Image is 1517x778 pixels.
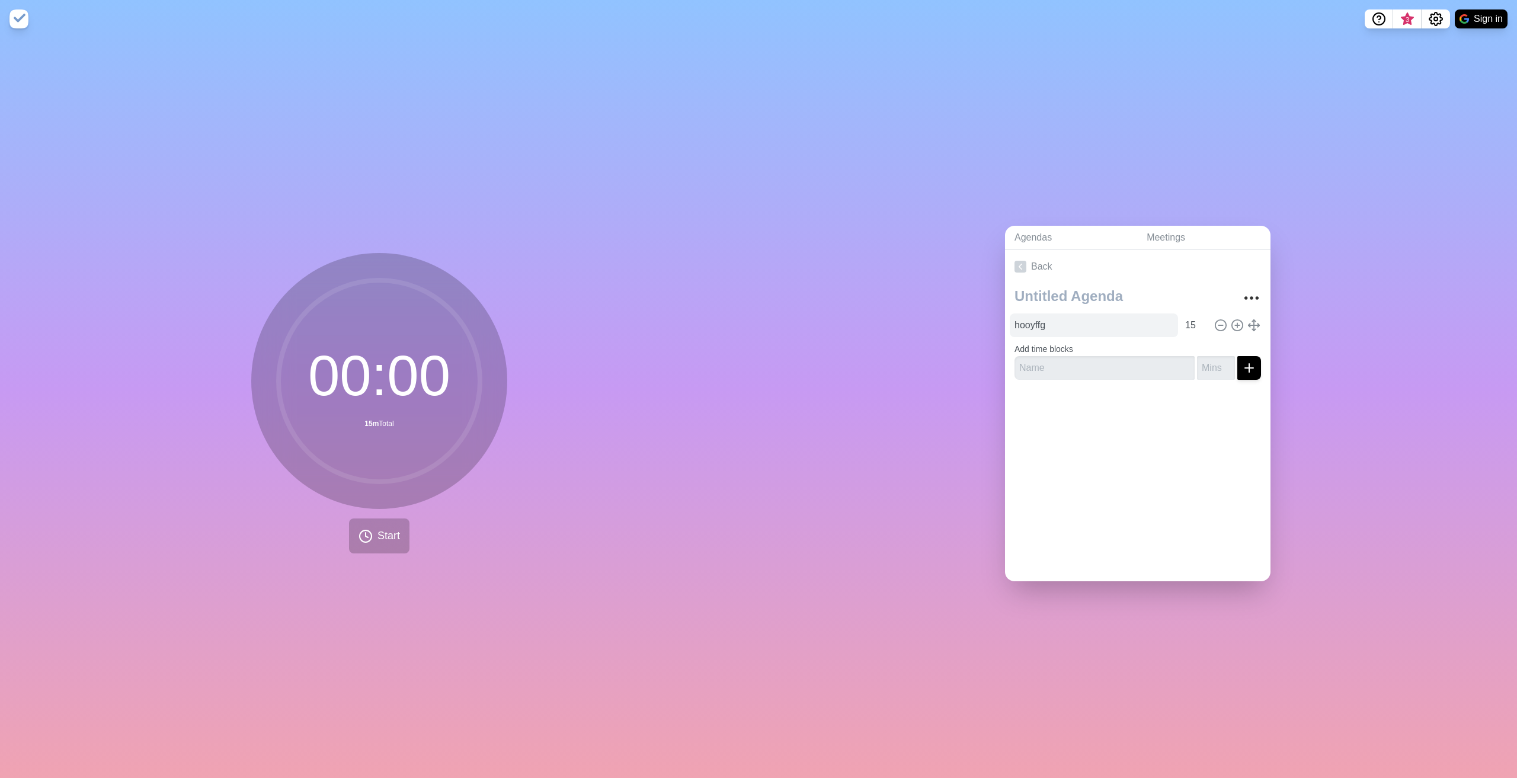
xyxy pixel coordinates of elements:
[1422,9,1450,28] button: Settings
[1005,250,1270,283] a: Back
[1014,356,1195,380] input: Name
[1010,313,1178,337] input: Name
[1197,356,1235,380] input: Mins
[1365,9,1393,28] button: Help
[1240,286,1263,310] button: More
[1180,313,1209,337] input: Mins
[1005,226,1137,250] a: Agendas
[1460,14,1469,24] img: google logo
[349,518,409,553] button: Start
[377,528,400,544] span: Start
[1014,344,1073,354] label: Add time blocks
[9,9,28,28] img: timeblocks logo
[1137,226,1270,250] a: Meetings
[1403,15,1412,24] span: 3
[1455,9,1508,28] button: Sign in
[1393,9,1422,28] button: What’s new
